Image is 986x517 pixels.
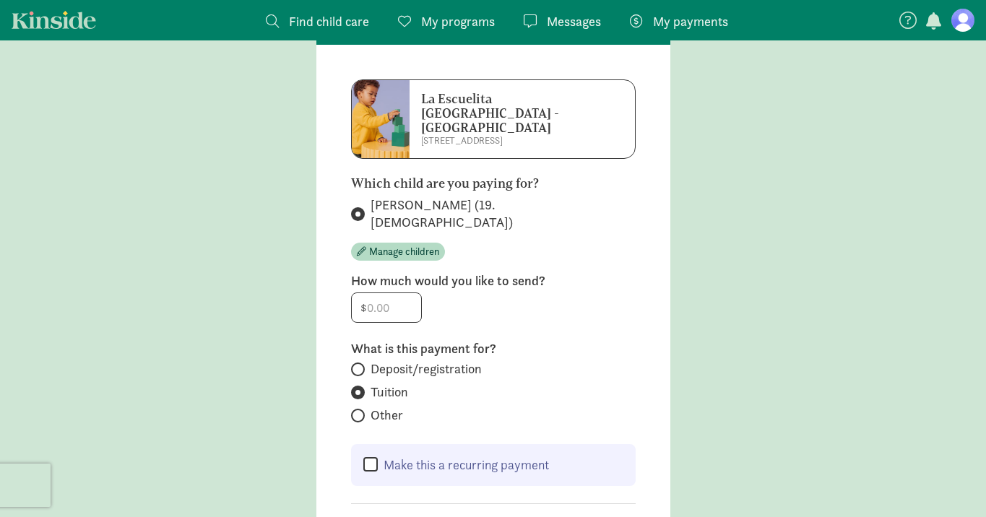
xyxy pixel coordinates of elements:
span: Other [371,407,403,424]
span: Find child care [289,12,369,31]
input: 0.00 [352,293,421,322]
h6: Which child are you paying for? [351,176,636,191]
a: Kinside [12,11,96,29]
label: Make this a recurring payment [378,456,549,474]
span: [PERSON_NAME] (19.[DEMOGRAPHIC_DATA]) [371,196,636,231]
span: My payments [653,12,728,31]
label: What is this payment for? [351,340,636,357]
span: Messages [547,12,601,31]
span: Deposit/registration [371,360,482,378]
button: Manage children [351,243,445,261]
p: [STREET_ADDRESS] [421,135,594,147]
span: Tuition [371,383,408,401]
span: Manage children [369,244,439,259]
h6: La Escuelita [GEOGRAPHIC_DATA] - [GEOGRAPHIC_DATA] [421,92,594,135]
label: How much would you like to send? [351,272,636,290]
span: My programs [421,12,495,31]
